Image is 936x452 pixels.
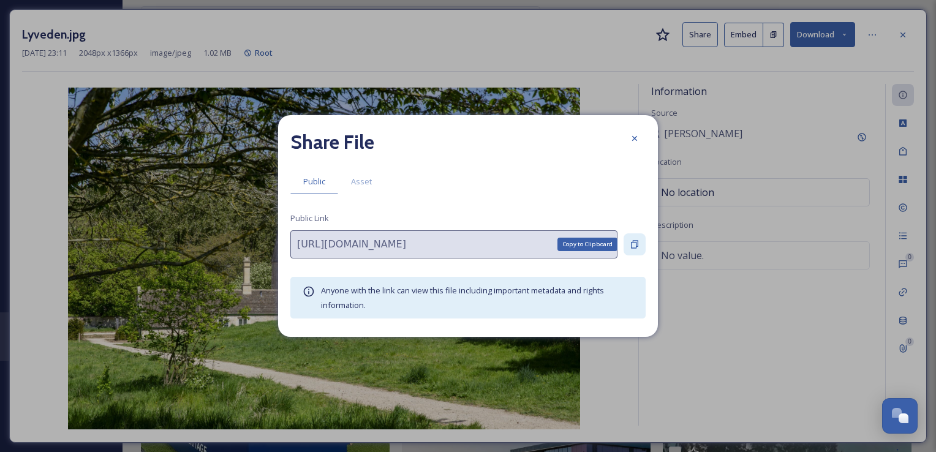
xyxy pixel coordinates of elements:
[290,213,329,224] span: Public Link
[351,176,372,187] span: Asset
[557,238,617,251] div: Copy to Clipboard
[882,398,918,434] button: Open Chat
[321,285,604,311] span: Anyone with the link can view this file including important metadata and rights information.
[303,176,325,187] span: Public
[290,127,374,157] h2: Share File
